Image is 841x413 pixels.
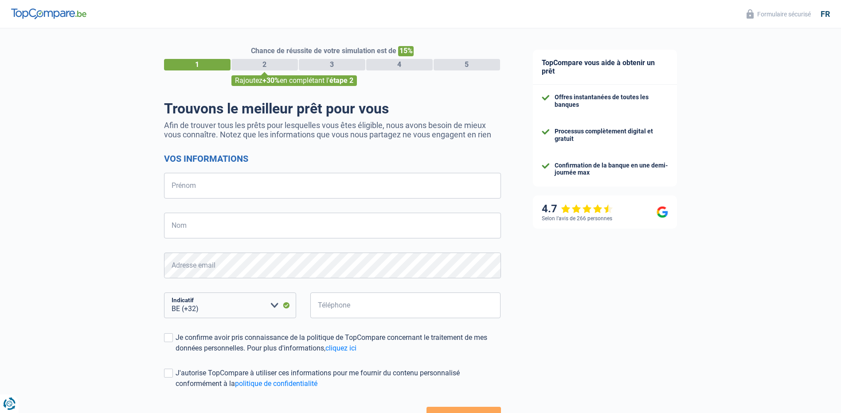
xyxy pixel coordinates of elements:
button: Formulaire sécurisé [741,7,816,21]
div: TopCompare vous aide à obtenir un prêt [533,50,677,85]
div: Selon l’avis de 266 personnes [542,215,612,222]
div: Processus complètement digital et gratuit [555,128,668,143]
div: J'autorise TopCompare à utiliser ces informations pour me fournir du contenu personnalisé conform... [176,368,501,389]
div: 2 [231,59,298,70]
span: +30% [262,76,280,85]
span: étape 2 [329,76,353,85]
p: Afin de trouver tous les prêts pour lesquelles vous êtes éligible, nous avons besoin de mieux vou... [164,121,501,139]
div: Offres instantanées de toutes les banques [555,94,668,109]
div: 3 [299,59,365,70]
span: 15% [398,46,414,56]
div: Je confirme avoir pris connaissance de la politique de TopCompare concernant le traitement de mes... [176,332,501,354]
div: 1 [164,59,231,70]
div: Rajoutez en complétant l' [231,75,357,86]
div: Confirmation de la banque en une demi-journée max [555,162,668,177]
div: 4 [366,59,433,70]
div: 4.7 [542,203,613,215]
img: TopCompare Logo [11,8,86,19]
a: cliquez ici [325,344,356,352]
h2: Vos informations [164,153,501,164]
span: Chance de réussite de votre simulation est de [251,47,396,55]
div: fr [821,9,830,19]
div: 5 [434,59,500,70]
h1: Trouvons le meilleur prêt pour vous [164,100,501,117]
input: 401020304 [310,292,501,318]
a: politique de confidentialité [235,379,317,388]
